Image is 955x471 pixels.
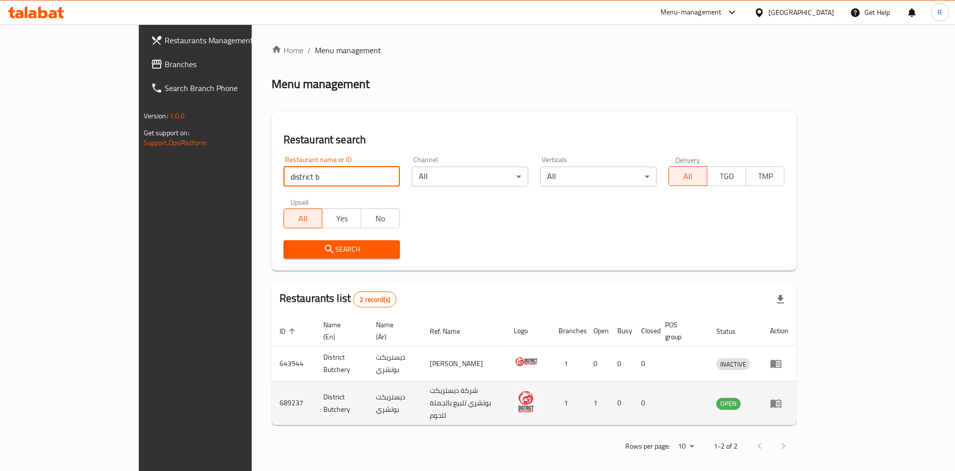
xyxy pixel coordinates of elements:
[661,6,722,18] div: Menu-management
[291,243,392,256] span: Search
[143,52,298,76] a: Branches
[585,381,609,425] td: 1
[665,319,696,343] span: POS group
[326,211,357,226] span: Yes
[585,346,609,381] td: 0
[315,381,369,425] td: District Butchery
[514,389,539,414] img: District Butchery
[551,381,585,425] td: 1
[609,316,633,346] th: Busy
[353,291,396,307] div: Total records count
[422,346,506,381] td: [PERSON_NAME]
[272,76,370,92] h2: Menu management
[674,439,698,454] div: Rows per page:
[288,211,319,226] span: All
[307,44,311,56] li: /
[284,240,400,259] button: Search
[354,295,396,304] span: 2 record(s)
[716,359,750,370] span: INACTIVE
[290,198,309,205] label: Upsell
[165,82,290,94] span: Search Branch Phone
[368,346,422,381] td: ديستريكت بوتشري
[144,126,190,139] span: Get support on:
[551,316,585,346] th: Branches
[514,349,539,374] img: District Butchery
[376,319,410,343] span: Name (Ar)
[707,166,746,186] button: TGO
[280,291,396,307] h2: Restaurants list
[170,109,185,122] span: 1.0.0
[143,76,298,100] a: Search Branch Phone
[284,167,400,187] input: Search for restaurant name or ID..
[272,316,797,425] table: enhanced table
[633,346,657,381] td: 0
[609,381,633,425] td: 0
[633,381,657,425] td: 0
[750,169,781,184] span: TMP
[280,325,298,337] span: ID
[625,440,670,453] p: Rows per page:
[716,325,749,337] span: Status
[315,346,369,381] td: District Butchery
[165,34,290,46] span: Restaurants Management
[633,316,657,346] th: Closed
[284,208,323,228] button: All
[412,167,528,187] div: All
[365,211,396,226] span: No
[322,208,361,228] button: Yes
[430,325,473,337] span: Ref. Name
[368,381,422,425] td: ديستريكت بوتشري
[540,167,657,187] div: All
[143,28,298,52] a: Restaurants Management
[272,44,797,56] nav: breadcrumb
[165,58,290,70] span: Branches
[551,346,585,381] td: 1
[770,358,788,370] div: Menu
[315,44,381,56] span: Menu management
[144,109,168,122] span: Version:
[716,398,741,409] span: OPEN
[609,346,633,381] td: 0
[768,287,792,311] div: Export file
[668,166,708,186] button: All
[144,136,207,149] a: Support.OpsPlatform
[768,7,834,18] div: [GEOGRAPHIC_DATA]
[323,319,357,343] span: Name (En)
[714,440,738,453] p: 1-2 of 2
[673,169,704,184] span: All
[938,7,942,18] span: R
[716,358,750,370] div: INACTIVE
[585,316,609,346] th: Open
[746,166,785,186] button: TMP
[506,316,551,346] th: Logo
[284,132,785,147] h2: Restaurant search
[711,169,742,184] span: TGO
[675,156,700,163] label: Delivery
[361,208,400,228] button: No
[422,381,506,425] td: شركة ديستريكت بوتشري للبيع بالجملة للحوم
[762,316,796,346] th: Action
